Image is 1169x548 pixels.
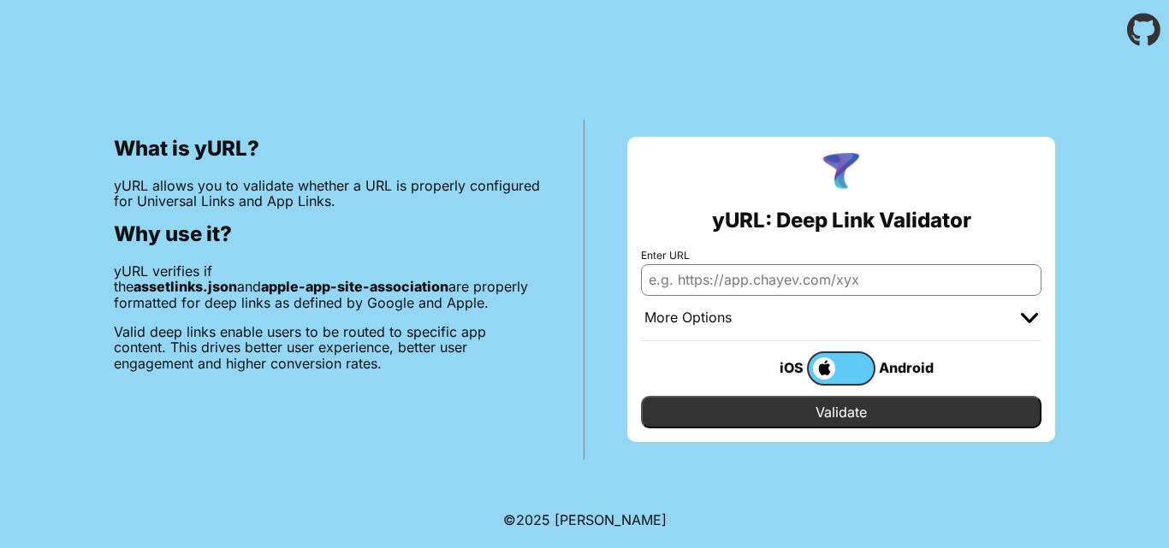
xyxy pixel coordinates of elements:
span: 2025 [516,511,550,528]
h2: Why use it? [114,222,541,246]
input: e.g. https://app.chayev.com/xyx [641,264,1041,295]
label: Enter URL [641,250,1041,262]
img: chevron [1021,313,1038,323]
footer: © [503,492,667,548]
h2: What is yURL? [114,137,541,161]
input: Validate [641,396,1041,428]
div: Android [875,356,944,379]
h2: yURL: Deep Link Validator [712,209,971,233]
a: Michael Ibragimchayev's Personal Site [555,511,667,528]
b: assetlinks.json [134,278,237,295]
img: yURL Logo [819,150,863,195]
div: More Options [644,309,732,327]
p: Valid deep links enable users to be routed to specific app content. This drives better user exper... [114,324,541,371]
div: iOS [739,356,807,379]
b: apple-app-site-association [261,278,448,295]
p: yURL allows you to validate whether a URL is properly configured for Universal Links and App Links. [114,178,541,209]
p: yURL verifies if the and are properly formatted for deep links as defined by Google and Apple. [114,263,541,310]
